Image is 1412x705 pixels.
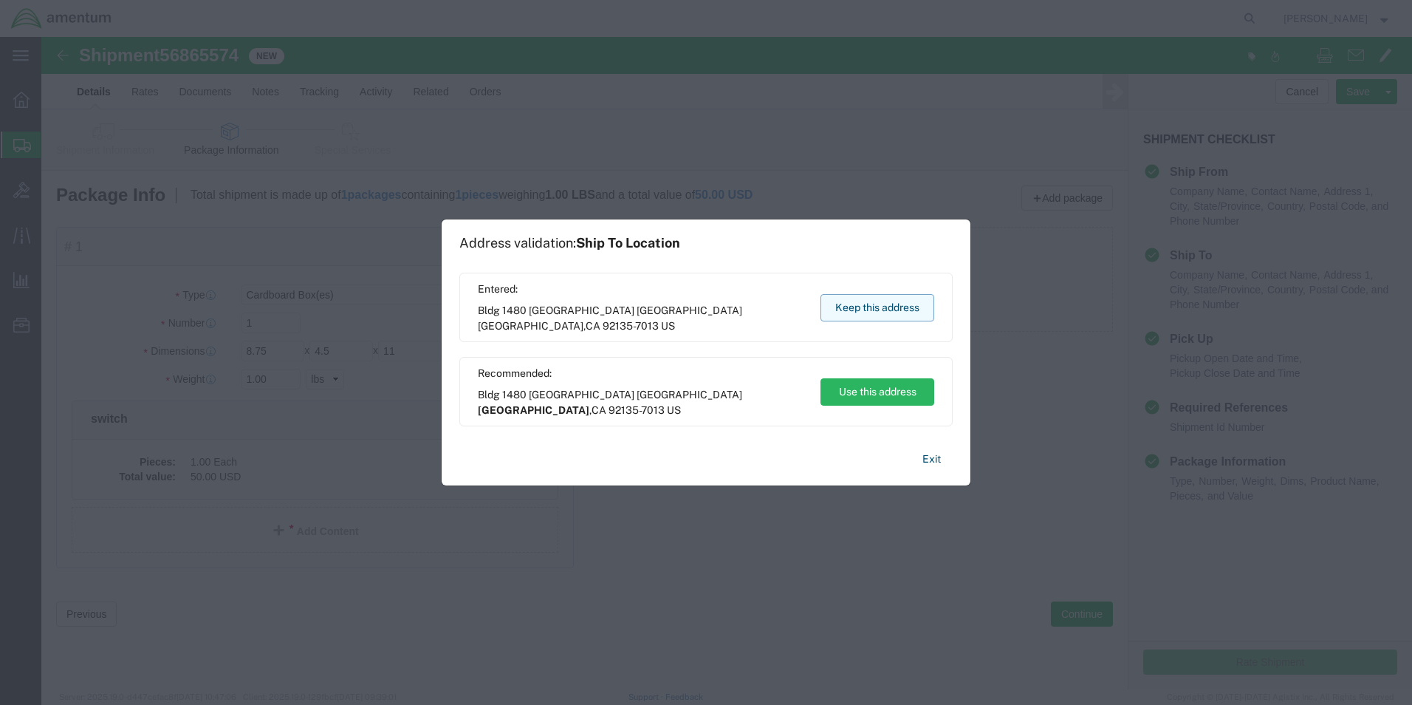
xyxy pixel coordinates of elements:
span: Bldg 1480 [GEOGRAPHIC_DATA] [GEOGRAPHIC_DATA] , [478,303,806,334]
span: US [661,320,675,332]
span: CA [586,320,600,332]
span: [GEOGRAPHIC_DATA] [478,404,589,416]
span: Entered: [478,282,806,297]
button: Keep this address [820,294,934,321]
span: Bldg 1480 [GEOGRAPHIC_DATA] [GEOGRAPHIC_DATA] , [478,387,806,418]
button: Exit [911,446,953,472]
button: Use this address [820,378,934,406]
span: Ship To Location [576,235,680,251]
span: Recommended: [478,366,806,381]
span: [GEOGRAPHIC_DATA] [478,320,583,332]
span: 92135-7013 [609,404,665,416]
span: 92135-7013 [603,320,659,332]
h1: Address validation: [459,235,680,251]
span: CA [592,404,606,416]
span: US [667,404,681,416]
